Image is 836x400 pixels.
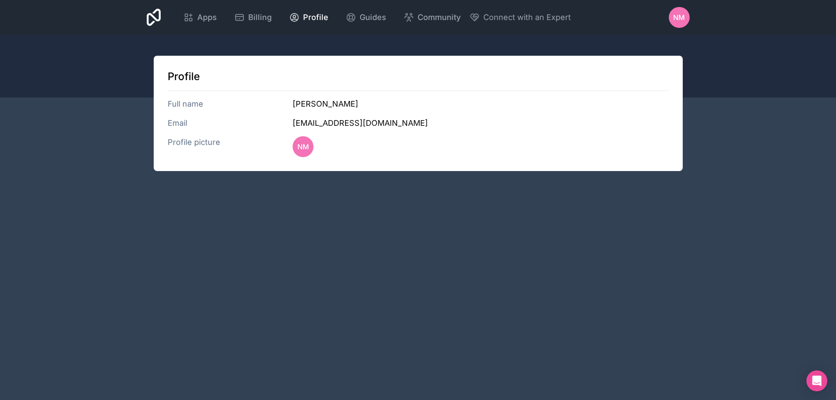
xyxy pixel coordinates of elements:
span: NM [297,141,309,152]
span: Connect with an Expert [483,11,571,24]
h3: Full name [168,98,293,110]
a: Profile [282,8,335,27]
span: Billing [248,11,272,24]
span: Guides [360,11,386,24]
button: Connect with an Expert [469,11,571,24]
h3: Profile picture [168,136,293,157]
span: NM [673,12,685,23]
h3: [PERSON_NAME] [293,98,668,110]
a: Guides [339,8,393,27]
span: Apps [197,11,217,24]
div: Open Intercom Messenger [806,370,827,391]
a: Apps [176,8,224,27]
span: Community [418,11,461,24]
a: Billing [227,8,279,27]
h3: [EMAIL_ADDRESS][DOMAIN_NAME] [293,117,668,129]
h3: Email [168,117,293,129]
h1: Profile [168,70,669,84]
a: Community [397,8,468,27]
span: Profile [303,11,328,24]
